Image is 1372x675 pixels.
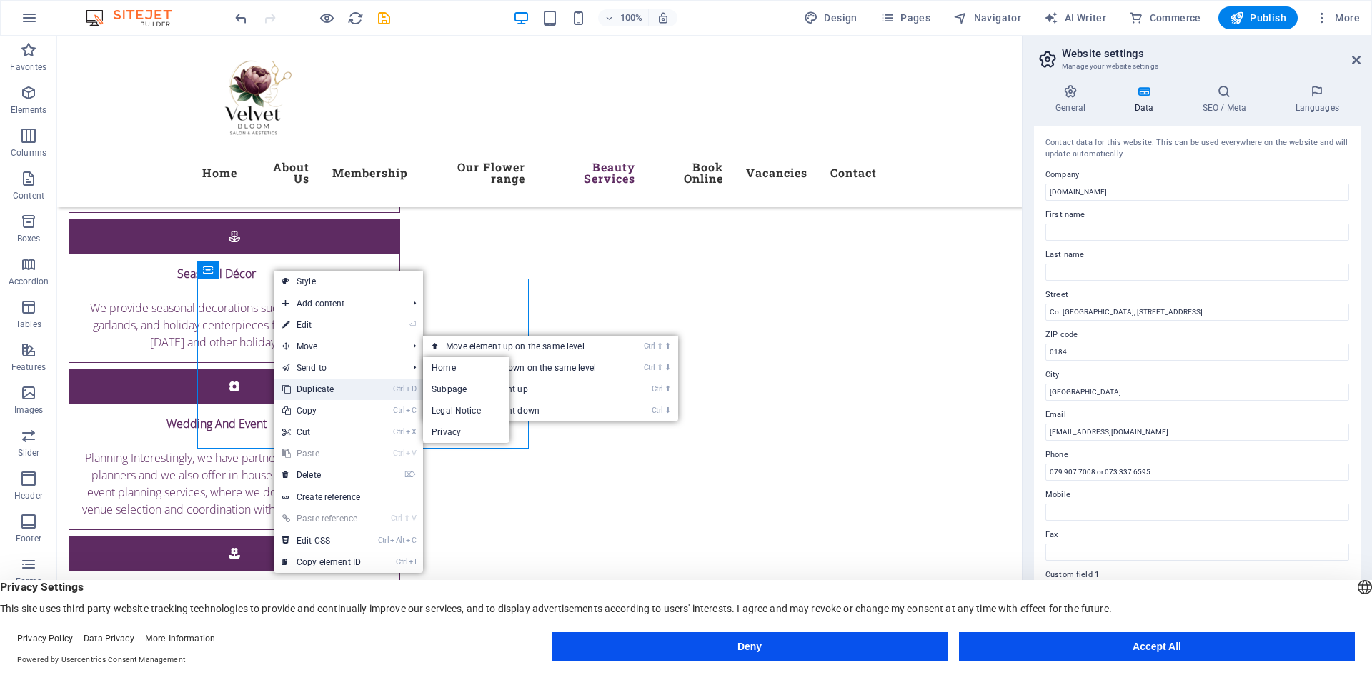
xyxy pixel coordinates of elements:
[1230,11,1286,25] span: Publish
[652,384,663,394] i: Ctrl
[798,6,863,29] div: Design (Ctrl+Alt+Y)
[11,104,47,116] p: Elements
[404,470,416,479] i: ⌦
[1045,286,1349,304] label: Street
[10,61,46,73] p: Favorites
[1218,6,1298,29] button: Publish
[1045,166,1349,184] label: Company
[1062,47,1361,60] h2: Website settings
[9,276,49,287] p: Accordion
[406,449,416,458] i: V
[378,536,389,545] i: Ctrl
[82,9,189,26] img: Editor Logo
[1045,366,1349,384] label: City
[406,406,416,415] i: C
[406,536,416,545] i: C
[1123,6,1207,29] button: Commerce
[1045,486,1349,504] label: Mobile
[274,271,423,292] a: Style
[409,320,416,329] i: ⏎
[665,406,671,415] i: ⬇
[644,363,655,372] i: Ctrl
[1273,84,1361,114] h4: Languages
[665,341,671,351] i: ⬆
[274,400,369,421] a: CtrlCCopy
[274,551,369,573] a: CtrlICopy element ID
[347,9,364,26] button: reload
[274,293,402,314] span: Add content
[274,421,369,443] a: CtrlXCut
[644,341,655,351] i: Ctrl
[274,314,369,336] a: ⏎Edit
[423,379,509,400] a: Subpage
[1062,60,1332,73] h3: Manage your website settings
[274,336,402,357] span: Move
[657,11,670,24] i: On resize automatically adjust zoom level to fit chosen device.
[16,533,41,544] p: Footer
[875,6,936,29] button: Pages
[423,400,509,421] a: Legal Notice
[657,341,663,351] i: ⇧
[393,427,404,436] i: Ctrl
[318,9,335,26] button: Click here to leave preview mode and continue editing
[880,11,930,25] span: Pages
[798,6,863,29] button: Design
[16,319,41,330] p: Tables
[233,10,249,26] i: Undo: Edit headline (Ctrl+Z)
[232,9,249,26] button: undo
[274,486,423,508] a: Create reference
[404,514,410,523] i: ⇧
[406,384,416,394] i: D
[620,9,642,26] h6: 100%
[409,557,416,566] i: I
[665,363,671,372] i: ⬇
[1129,11,1201,25] span: Commerce
[274,508,369,529] a: Ctrl⇧VPaste reference
[11,147,46,159] p: Columns
[598,9,649,26] button: 100%
[423,379,625,400] a: Ctrl⬆Move the element up
[652,406,663,415] i: Ctrl
[1315,11,1360,25] span: More
[375,9,392,26] button: save
[274,443,369,464] a: CtrlVPaste
[393,449,404,458] i: Ctrl
[16,576,41,587] p: Forms
[953,11,1021,25] span: Navigator
[423,421,509,443] a: Privacy
[347,10,364,26] i: Reload page
[393,406,404,415] i: Ctrl
[1045,526,1349,544] label: Fax
[423,357,625,379] a: Ctrl⇧⬇Move element down on the same level
[274,357,402,379] a: Send to
[665,384,671,394] i: ⬆
[393,384,404,394] i: Ctrl
[376,10,392,26] i: Save (Ctrl+S)
[948,6,1027,29] button: Navigator
[18,447,40,459] p: Slider
[657,363,663,372] i: ⇧
[406,427,416,436] i: X
[1038,6,1112,29] button: AI Writer
[1180,84,1273,114] h4: SEO / Meta
[423,336,625,357] a: Ctrl⇧⬆Move element up on the same level
[391,514,402,523] i: Ctrl
[274,530,369,551] a: CtrlAltCEdit CSS
[423,400,625,421] a: Ctrl⬇Move the element down
[13,190,44,201] p: Content
[14,490,43,501] p: Header
[274,464,369,486] a: ⌦Delete
[17,233,41,244] p: Boxes
[14,404,44,416] p: Images
[1045,566,1349,584] label: Custom field 1
[1045,446,1349,464] label: Phone
[390,536,404,545] i: Alt
[1113,84,1180,114] h4: Data
[396,557,407,566] i: Ctrl
[1045,326,1349,344] label: ZIP code
[1045,206,1349,224] label: First name
[1309,6,1366,29] button: More
[1045,406,1349,424] label: Email
[423,357,509,379] a: Home
[1045,137,1349,161] div: Contact data for this website. This can be used everywhere on the website and will update automat...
